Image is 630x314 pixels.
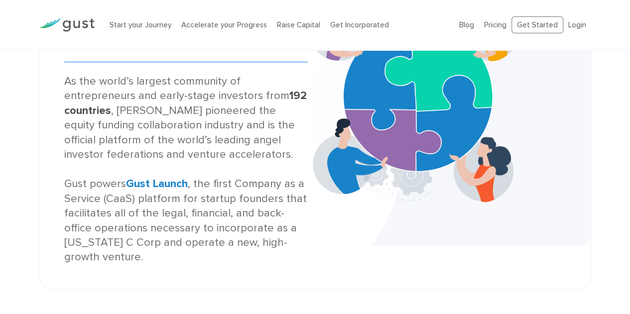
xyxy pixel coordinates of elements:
img: Gust Logo [39,18,95,32]
div: As the world’s largest community of entrepreneurs and early-stage investors from , [PERSON_NAME] ... [64,74,307,265]
a: Raise Capital [277,20,320,29]
strong: 192 countries [64,89,307,116]
a: Start your Journey [110,20,171,29]
a: Accelerate your Progress [181,20,267,29]
a: Gust Launch [126,177,188,190]
a: Get Incorporated [330,20,389,29]
a: Blog [459,20,474,29]
a: Get Started [511,16,563,34]
a: Login [568,20,586,29]
a: Pricing [484,20,506,29]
